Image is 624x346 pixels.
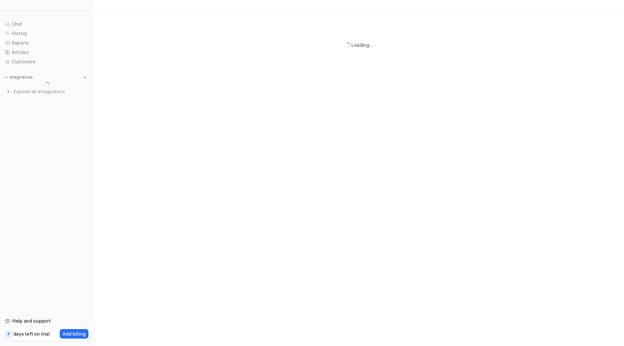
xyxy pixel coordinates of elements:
[3,48,91,57] a: Articles
[351,42,373,48] div: Loading...
[3,57,91,66] a: Customize
[62,330,86,337] p: Add billing
[3,316,91,326] a: Help and support
[13,330,50,337] p: days left on trial
[5,88,12,95] img: explore all integrations
[60,329,88,339] button: Add billing
[83,75,87,80] img: menu_add.svg
[3,29,91,38] a: History
[3,19,91,29] a: Chat
[10,75,33,80] p: Integrations
[3,87,91,96] a: Explore all integrations
[14,86,88,97] span: Explore all integrations
[7,331,10,337] p: 7
[4,75,8,80] img: expand menu
[3,38,91,47] a: Reports
[3,74,35,81] button: Integrations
